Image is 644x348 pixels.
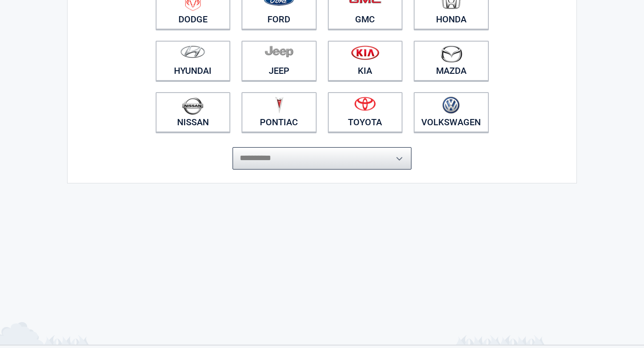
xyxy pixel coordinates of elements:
a: Hyundai [156,41,231,81]
img: volkswagen [442,97,460,114]
a: Pontiac [241,92,317,132]
img: toyota [354,97,376,111]
a: Volkswagen [414,92,489,132]
img: pontiac [275,97,284,114]
a: Toyota [328,92,403,132]
img: jeep [265,45,293,58]
a: Kia [328,41,403,81]
img: mazda [440,45,462,63]
a: Nissan [156,92,231,132]
a: Mazda [414,41,489,81]
img: kia [351,45,379,60]
img: hyundai [180,45,205,58]
img: nissan [182,97,203,115]
a: Jeep [241,41,317,81]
